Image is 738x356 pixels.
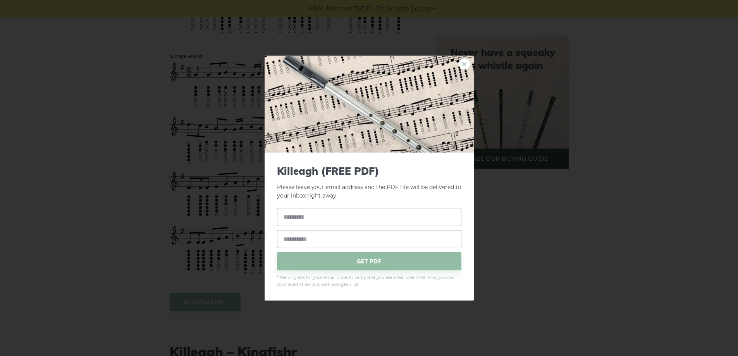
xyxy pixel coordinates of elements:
[459,58,470,69] a: ×
[277,252,461,270] span: GET PDF
[277,274,461,288] span: * We only ask for your email once, to verify that you are a real user. After that, you can downlo...
[265,55,474,152] img: Tin Whistle Tab Preview
[277,165,461,200] p: Please leave your email address and the PDF file will be delivered to your inbox right away.
[277,165,461,177] span: Killeagh (FREE PDF)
